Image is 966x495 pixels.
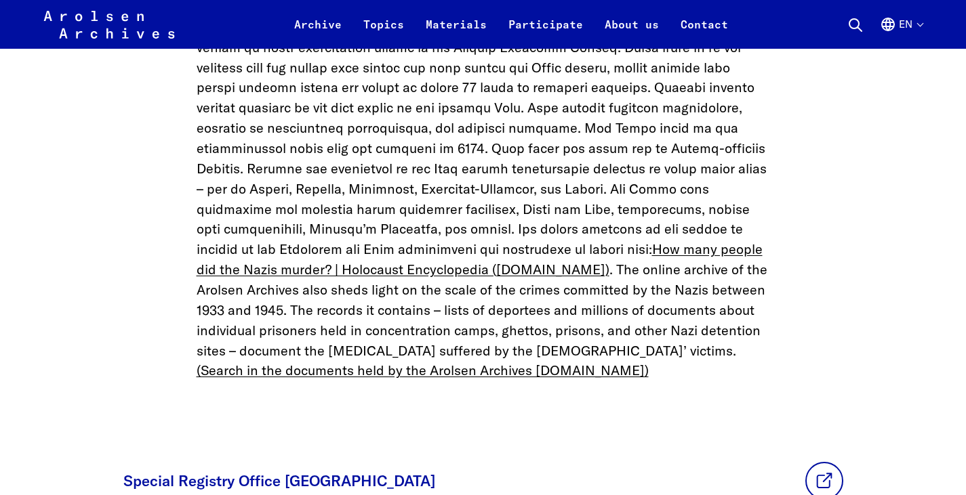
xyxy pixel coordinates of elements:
[498,16,594,49] a: Participate
[283,8,739,41] nav: Primary
[353,16,415,49] a: Topics
[670,16,739,49] a: Contact
[283,16,353,49] a: Archive
[880,16,923,49] button: English, language selection
[415,16,498,49] a: Materials
[197,17,770,381] p: Loremipsu dolorsi ametconsecte adi elitsed do eiu temporin utla etdolorema aliquae adm veniam qu ...
[197,362,649,379] a: (Search in the documents held by the Arolsen Archives [DOMAIN_NAME])
[594,16,670,49] a: About us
